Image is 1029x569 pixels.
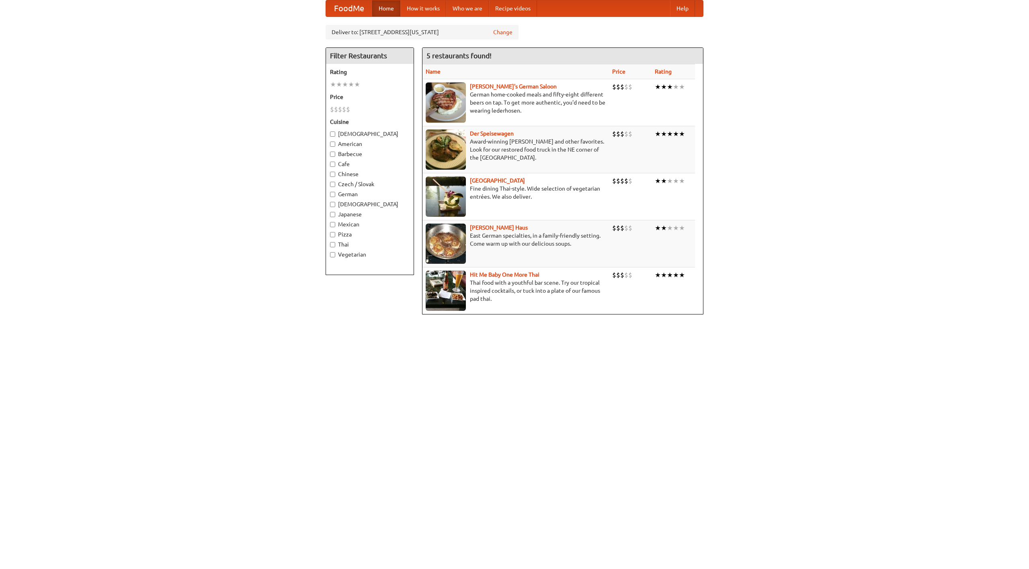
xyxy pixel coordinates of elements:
h4: Filter Restaurants [326,48,414,64]
ng-pluralize: 5 restaurants found! [426,52,492,60]
li: ★ [336,80,342,89]
img: esthers.jpg [426,82,466,123]
a: FoodMe [326,0,372,16]
input: Japanese [330,212,335,217]
li: $ [616,224,620,232]
img: babythai.jpg [426,271,466,311]
a: Home [372,0,400,16]
li: ★ [661,177,667,185]
p: East German specialties, in a family-friendly setting. Come warm up with our delicious soups. [426,232,606,248]
li: ★ [342,80,348,89]
label: American [330,140,410,148]
li: ★ [661,224,667,232]
a: [PERSON_NAME]'s German Saloon [470,83,557,90]
li: ★ [679,82,685,91]
li: ★ [679,129,685,138]
li: $ [612,224,616,232]
li: ★ [673,177,679,185]
input: German [330,192,335,197]
li: ★ [655,177,661,185]
input: Chinese [330,172,335,177]
li: $ [628,82,632,91]
li: ★ [330,80,336,89]
p: Award-winning [PERSON_NAME] and other favorites. Look for our restored food truck in the NE corne... [426,138,606,162]
li: ★ [673,82,679,91]
li: ★ [679,271,685,279]
li: $ [616,129,620,138]
li: ★ [673,129,679,138]
input: Vegetarian [330,252,335,257]
li: $ [628,224,632,232]
li: $ [624,224,628,232]
li: $ [338,105,342,114]
input: Mexican [330,222,335,227]
li: $ [620,82,624,91]
label: Japanese [330,210,410,218]
li: $ [612,82,616,91]
a: Price [612,68,625,75]
input: Thai [330,242,335,247]
a: Name [426,68,441,75]
input: [DEMOGRAPHIC_DATA] [330,202,335,207]
label: Cafe [330,160,410,168]
a: Hit Me Baby One More Thai [470,271,539,278]
a: Recipe videos [489,0,537,16]
label: Vegetarian [330,251,410,259]
li: $ [330,105,334,114]
li: ★ [655,271,661,279]
li: $ [624,129,628,138]
li: ★ [673,271,679,279]
li: $ [346,105,350,114]
label: Pizza [330,230,410,238]
label: Czech / Slovak [330,180,410,188]
li: ★ [655,224,661,232]
a: Der Speisewagen [470,130,514,137]
a: [GEOGRAPHIC_DATA] [470,177,525,184]
li: $ [620,177,624,185]
li: $ [616,82,620,91]
li: ★ [348,80,354,89]
input: Czech / Slovak [330,182,335,187]
li: $ [620,224,624,232]
p: Thai food with a youthful bar scene. Try our tropical inspired cocktails, or tuck into a plate of... [426,279,606,303]
li: ★ [667,129,673,138]
li: $ [616,177,620,185]
li: ★ [661,82,667,91]
img: kohlhaus.jpg [426,224,466,264]
label: Barbecue [330,150,410,158]
label: Mexican [330,220,410,228]
div: Deliver to: [STREET_ADDRESS][US_STATE] [326,25,519,39]
li: ★ [679,177,685,185]
li: $ [612,177,616,185]
label: [DEMOGRAPHIC_DATA] [330,130,410,138]
a: How it works [400,0,446,16]
li: $ [624,177,628,185]
li: $ [624,82,628,91]
input: Barbecue [330,152,335,157]
li: ★ [655,129,661,138]
input: Cafe [330,162,335,167]
input: Pizza [330,232,335,237]
label: Thai [330,240,410,249]
a: [PERSON_NAME] Haus [470,224,528,231]
p: Fine dining Thai-style. Wide selection of vegetarian entrées. We also deliver. [426,185,606,201]
label: [DEMOGRAPHIC_DATA] [330,200,410,208]
li: ★ [667,177,673,185]
input: [DEMOGRAPHIC_DATA] [330,131,335,137]
li: ★ [667,82,673,91]
li: $ [612,271,616,279]
label: Chinese [330,170,410,178]
a: Change [493,28,512,36]
li: ★ [661,271,667,279]
li: ★ [667,224,673,232]
li: $ [620,129,624,138]
img: satay.jpg [426,177,466,217]
a: Help [670,0,695,16]
li: ★ [655,82,661,91]
li: ★ [673,224,679,232]
li: $ [628,177,632,185]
